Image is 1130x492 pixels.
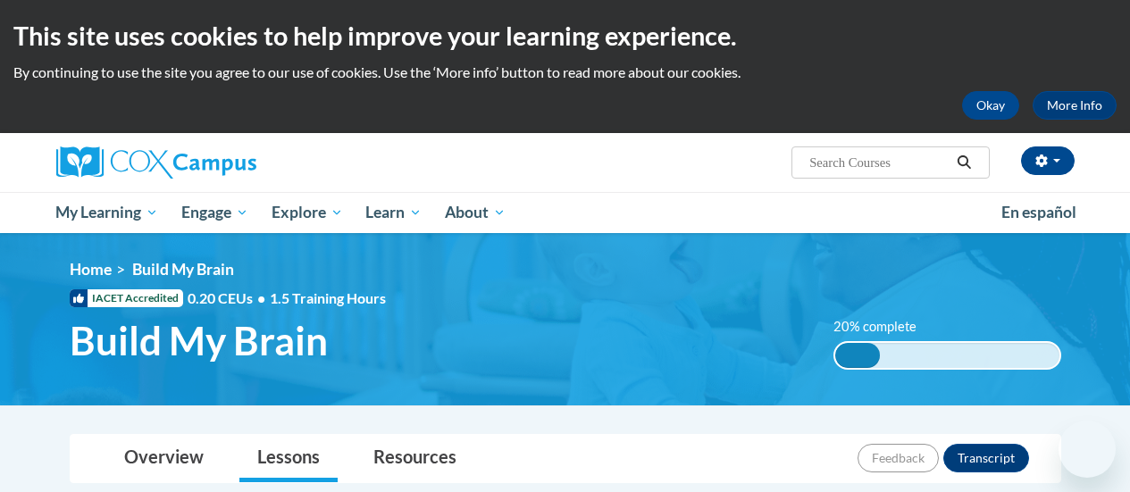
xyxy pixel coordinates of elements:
span: About [445,202,506,223]
img: Cox Campus [56,146,256,179]
a: My Learning [45,192,171,233]
a: Resources [356,435,474,482]
a: Cox Campus [56,146,378,179]
p: By continuing to use the site you agree to our use of cookies. Use the ‘More info’ button to read... [13,63,1117,82]
span: Explore [272,202,343,223]
a: Learn [354,192,433,233]
span: Build My Brain [70,317,328,364]
label: 20% complete [833,317,936,337]
span: 0.20 CEUs [188,288,270,308]
button: Transcript [943,444,1029,472]
a: Overview [106,435,222,482]
div: Main menu [43,192,1088,233]
span: Learn [365,202,422,223]
button: Account Settings [1021,146,1075,175]
input: Search Courses [808,152,950,173]
span: Build My Brain [132,260,234,279]
a: Engage [170,192,260,233]
div: 20% complete [835,343,880,368]
span: En español [1001,203,1076,221]
span: 1.5 Training Hours [270,289,386,306]
a: Home [70,260,112,279]
h2: This site uses cookies to help improve your learning experience. [13,18,1117,54]
a: Explore [260,192,355,233]
span: IACET Accredited [70,289,183,307]
button: Okay [962,91,1019,120]
span: Engage [181,202,248,223]
span: • [257,289,265,306]
button: Search [950,152,977,173]
a: En español [990,194,1088,231]
a: About [433,192,517,233]
button: Feedback [858,444,939,472]
iframe: Button to launch messaging window [1059,421,1116,478]
span: My Learning [55,202,158,223]
a: Lessons [239,435,338,482]
a: More Info [1033,91,1117,120]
